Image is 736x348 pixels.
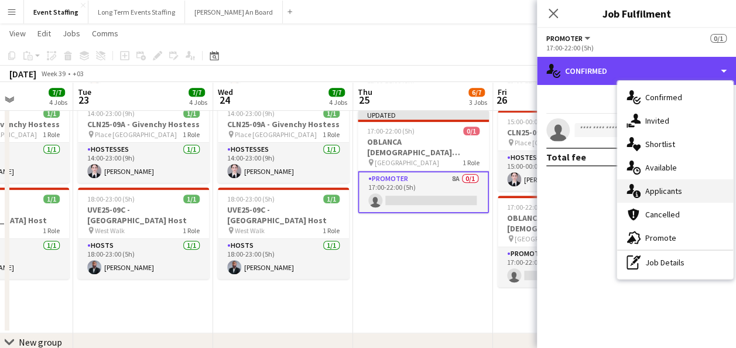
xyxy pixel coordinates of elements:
[469,98,487,107] div: 3 Jobs
[375,158,439,167] span: [GEOGRAPHIC_DATA]
[498,213,629,234] h3: OBLANCA [DEMOGRAPHIC_DATA] Bilingual Promoter
[189,98,207,107] div: 4 Jobs
[645,162,677,173] span: Available
[463,158,480,167] span: 1 Role
[498,196,629,287] app-job-card: 17:00-22:00 (5h)0/1OBLANCA [DEMOGRAPHIC_DATA] Bilingual Promoter [GEOGRAPHIC_DATA]1 RolePromoter7...
[537,57,736,85] div: Confirmed
[323,130,340,139] span: 1 Role
[24,1,88,23] button: Event Staffing
[43,130,60,139] span: 1 Role
[546,43,727,52] div: 17:00-22:00 (5h)
[546,34,592,43] button: Promoter
[95,226,125,235] span: West Walk
[498,127,629,138] h3: CLN25-09A - Givenchy Hostess
[498,110,629,191] app-job-card: 15:00-00:00 (9h) (Sat)1/1CLN25-09A - Givenchy Hostess Place [GEOGRAPHIC_DATA]1 RoleHostesses1/115...
[498,247,629,287] app-card-role: Promoter7A0/117:00-22:00 (5h)
[39,69,68,78] span: Week 39
[358,87,372,97] span: Thu
[496,93,507,107] span: 26
[43,195,60,203] span: 1/1
[63,28,80,39] span: Jobs
[358,110,489,213] app-job-card: Updated17:00-22:00 (5h)0/1OBLANCA [DEMOGRAPHIC_DATA] Bilingual Promoter [GEOGRAPHIC_DATA]1 RolePr...
[183,226,200,235] span: 1 Role
[468,88,485,97] span: 6/7
[645,233,676,243] span: Promote
[507,203,554,211] span: 17:00-22:00 (5h)
[507,117,570,126] span: 15:00-00:00 (9h) (Sat)
[33,26,56,41] a: Edit
[710,34,727,43] span: 0/1
[323,109,340,118] span: 1/1
[356,93,372,107] span: 25
[537,6,736,21] h3: Job Fulfilment
[78,143,209,183] app-card-role: Hostesses1/114:00-23:00 (9h)[PERSON_NAME]
[358,171,489,213] app-card-role: Promoter8A0/117:00-22:00 (5h)
[498,151,629,191] app-card-role: Hostesses1/115:00-00:00 (9h)[PERSON_NAME]
[235,130,317,139] span: Place [GEOGRAPHIC_DATA]
[645,139,675,149] span: Shortlist
[515,234,579,243] span: [GEOGRAPHIC_DATA]
[78,119,209,129] h3: CLN25-09A - Givenchy Hostess
[78,204,209,226] h3: UVE25-09C - [GEOGRAPHIC_DATA] Host
[227,195,275,203] span: 18:00-23:00 (5h)
[43,226,60,235] span: 1 Role
[87,109,135,118] span: 14:00-23:00 (9h)
[358,137,489,158] h3: OBLANCA [DEMOGRAPHIC_DATA] Bilingual Promoter
[37,28,51,39] span: Edit
[323,195,340,203] span: 1/1
[76,93,91,107] span: 23
[329,98,347,107] div: 4 Jobs
[78,239,209,279] app-card-role: Hosts1/118:00-23:00 (5h)[PERSON_NAME]
[183,130,200,139] span: 1 Role
[183,195,200,203] span: 1/1
[78,187,209,279] app-job-card: 18:00-23:00 (5h)1/1UVE25-09C - [GEOGRAPHIC_DATA] Host West Walk1 RoleHosts1/118:00-23:00 (5h)[PER...
[92,28,118,39] span: Comms
[9,28,26,39] span: View
[185,1,283,23] button: [PERSON_NAME] An Board
[218,119,349,129] h3: CLN25-09A - Givenchy Hostess
[645,186,682,196] span: Applicants
[218,204,349,226] h3: UVE25-09C - [GEOGRAPHIC_DATA] Host
[78,102,209,183] app-job-card: 14:00-23:00 (9h)1/1CLN25-09A - Givenchy Hostess Place [GEOGRAPHIC_DATA]1 RoleHostesses1/114:00-23...
[88,1,185,23] button: Long Term Events Staffing
[546,151,586,163] div: Total fee
[367,127,415,135] span: 17:00-22:00 (5h)
[5,26,30,41] a: View
[43,109,60,118] span: 1/1
[95,130,177,139] span: Place [GEOGRAPHIC_DATA]
[463,127,480,135] span: 0/1
[216,93,233,107] span: 24
[498,87,507,97] span: Fri
[358,110,489,120] div: Updated
[645,92,682,103] span: Confirmed
[87,195,135,203] span: 18:00-23:00 (5h)
[218,239,349,279] app-card-role: Hosts1/118:00-23:00 (5h)[PERSON_NAME]
[227,109,275,118] span: 14:00-23:00 (9h)
[78,87,91,97] span: Tue
[645,209,680,220] span: Cancelled
[218,87,233,97] span: Wed
[645,115,669,126] span: Invited
[515,138,597,147] span: Place [GEOGRAPHIC_DATA]
[323,226,340,235] span: 1 Role
[235,226,265,235] span: West Walk
[19,336,62,348] div: New group
[617,251,733,274] div: Job Details
[183,109,200,118] span: 1/1
[49,88,65,97] span: 7/7
[73,69,84,78] div: +03
[218,187,349,279] app-job-card: 18:00-23:00 (5h)1/1UVE25-09C - [GEOGRAPHIC_DATA] Host West Walk1 RoleHosts1/118:00-23:00 (5h)[PER...
[189,88,205,97] span: 7/7
[87,26,123,41] a: Comms
[58,26,85,41] a: Jobs
[328,88,345,97] span: 7/7
[546,34,583,43] span: Promoter
[218,102,349,183] app-job-card: 14:00-23:00 (9h)1/1CLN25-09A - Givenchy Hostess Place [GEOGRAPHIC_DATA]1 RoleHostesses1/114:00-23...
[9,68,36,80] div: [DATE]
